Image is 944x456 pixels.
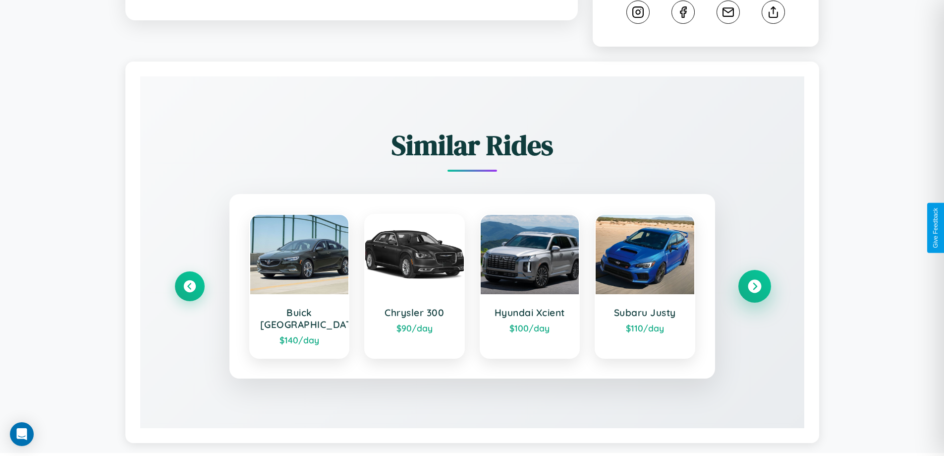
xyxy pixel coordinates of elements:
[480,214,580,359] a: Hyundai Xcient$100/day
[606,323,684,333] div: $ 110 /day
[606,307,684,319] h3: Subaru Justy
[375,323,454,333] div: $ 90 /day
[260,334,339,345] div: $ 140 /day
[364,214,465,359] a: Chrysler 300$90/day
[375,307,454,319] h3: Chrysler 300
[595,214,695,359] a: Subaru Justy$110/day
[260,307,339,330] h3: Buick [GEOGRAPHIC_DATA]
[175,126,770,164] h2: Similar Rides
[10,422,34,446] div: Open Intercom Messenger
[932,208,939,248] div: Give Feedback
[491,323,569,333] div: $ 100 /day
[491,307,569,319] h3: Hyundai Xcient
[249,214,350,359] a: Buick [GEOGRAPHIC_DATA]$140/day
